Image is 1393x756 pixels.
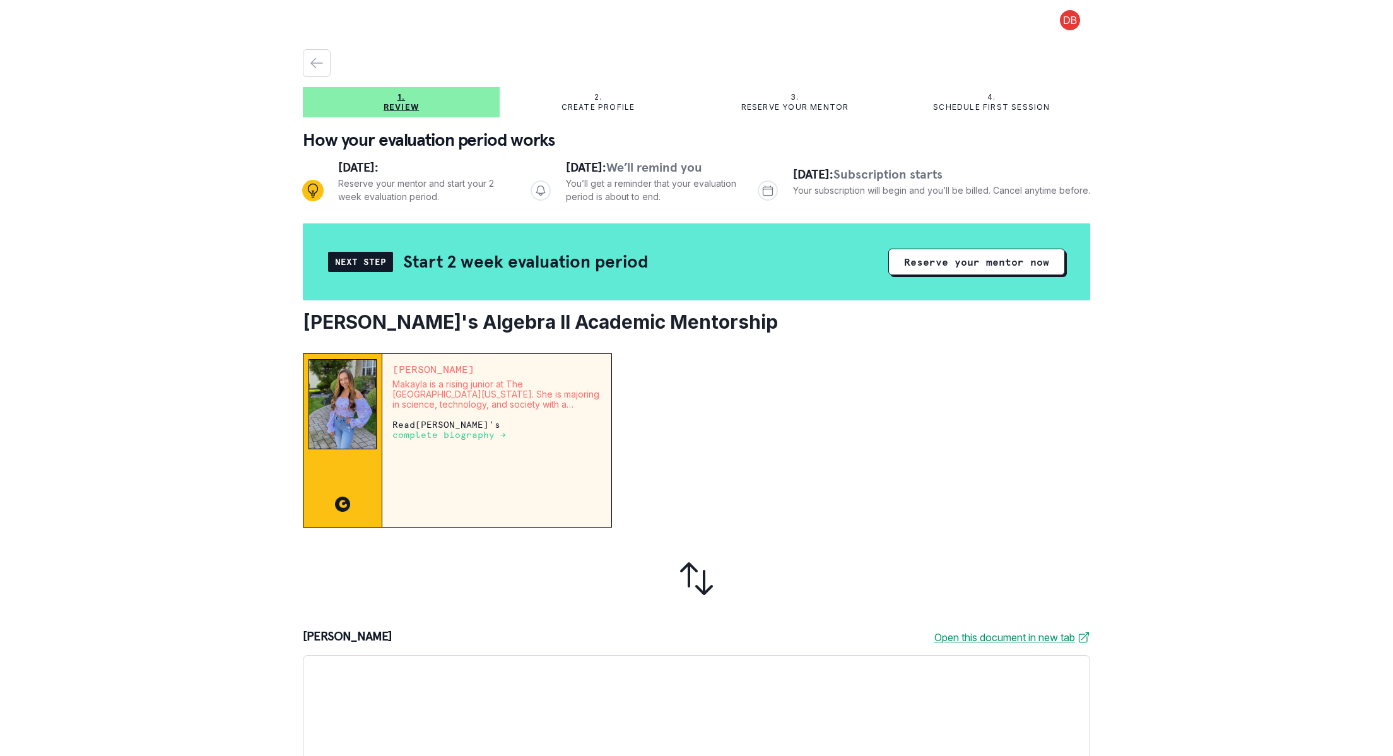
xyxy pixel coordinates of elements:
[791,92,799,102] p: 3.
[328,252,393,272] div: Next Step
[303,127,1090,153] p: How your evaluation period works
[793,184,1090,197] p: Your subscription will begin and you’ll be billed. Cancel anytime before.
[384,102,419,112] p: Review
[561,102,635,112] p: Create profile
[392,364,601,374] p: [PERSON_NAME]
[338,177,510,203] p: Reserve your mentor and start your 2 week evaluation period.
[594,92,602,102] p: 2.
[392,379,601,410] p: Makayla is a rising junior at The [GEOGRAPHIC_DATA][US_STATE]. She is majoring in science, techno...
[1050,10,1090,30] button: profile picture
[793,166,833,182] span: [DATE]:
[303,158,1090,223] div: Progress
[392,429,506,440] a: complete biography →
[566,159,606,175] span: [DATE]:
[403,251,648,273] h2: Start 2 week evaluation period
[888,249,1065,275] button: Reserve your mentor now
[933,102,1050,112] p: Schedule first session
[309,359,377,449] img: Mentor Image
[392,420,601,440] p: Read [PERSON_NAME] 's
[934,630,1090,645] a: Open this document in new tab
[338,159,379,175] span: [DATE]:
[303,630,392,645] p: [PERSON_NAME]
[392,430,506,440] p: complete biography →
[303,310,1090,333] h2: [PERSON_NAME]'s Algebra II Academic Mentorship
[741,102,849,112] p: Reserve your mentor
[833,166,943,182] span: Subscription starts
[566,177,738,203] p: You’ll get a reminder that your evaluation period is about to end.
[335,497,350,512] img: CC image
[987,92,996,102] p: 4.
[606,159,702,175] span: We’ll remind you
[397,92,405,102] p: 1.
